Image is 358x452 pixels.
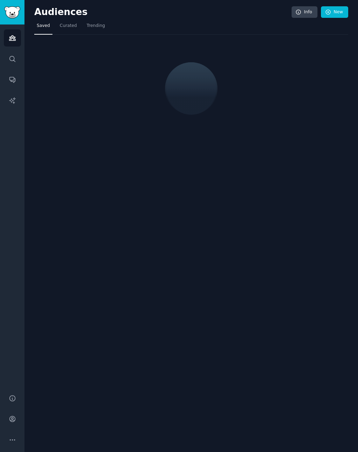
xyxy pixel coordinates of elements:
a: Trending [84,20,107,35]
a: Curated [57,20,79,35]
a: Saved [34,20,52,35]
a: Info [292,6,317,18]
a: New [321,6,348,18]
span: Trending [87,23,105,29]
h2: Audiences [34,7,292,18]
img: GummySearch logo [4,6,20,19]
span: Saved [37,23,50,29]
span: Curated [60,23,77,29]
